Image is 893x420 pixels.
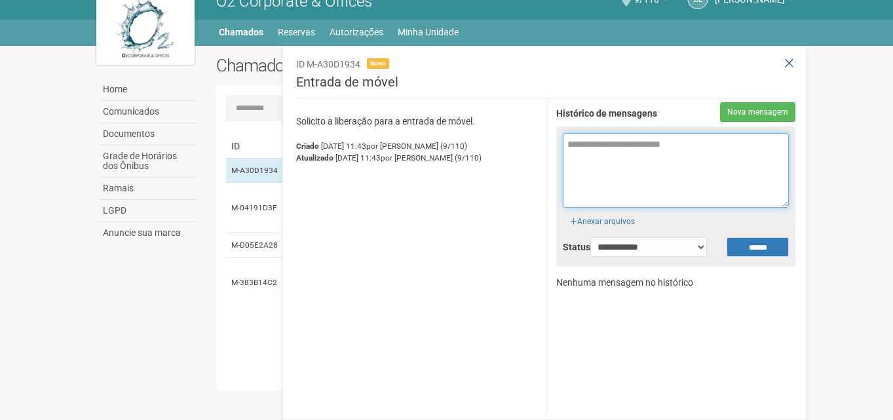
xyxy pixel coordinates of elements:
a: Ramais [100,178,197,200]
p: Solicito a liberação para a entrada de móvel. [296,115,536,127]
span: [DATE] 11:43 [335,153,482,162]
span: por [PERSON_NAME] (9/110) [381,153,482,162]
a: Anuncie sua marca [100,222,197,244]
span: por [PERSON_NAME] (9/110) [366,142,467,151]
td: ID [226,134,285,159]
td: M-383B14C2 [226,258,285,308]
a: Autorizações [330,23,383,41]
a: Home [100,79,197,101]
div: Anexar arquivos [563,208,642,227]
label: Status [563,241,571,253]
h3: Entrada de móvel [296,75,796,99]
span: Novo [367,58,389,69]
p: Nenhuma mensagem no histórico [556,277,796,288]
strong: Atualizado [296,153,333,162]
span: [DATE] 11:43 [321,142,467,151]
a: Documentos [100,123,197,145]
a: Minha Unidade [398,23,459,41]
td: M-04191D3F [226,183,285,233]
a: Reservas [278,23,315,41]
a: Comunicados [100,101,197,123]
td: M-D05E2A28 [226,233,285,258]
h2: Chamados [216,56,447,75]
a: Grade de Horários dos Ônibus [100,145,197,178]
button: Nova mensagem [720,102,795,122]
a: LGPD [100,200,197,222]
span: ID M-A30D1934 [296,59,360,69]
strong: Criado [296,142,319,151]
strong: Histórico de mensagens [556,109,657,119]
a: Chamados [219,23,263,41]
td: M-A30D1934 [226,159,285,183]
